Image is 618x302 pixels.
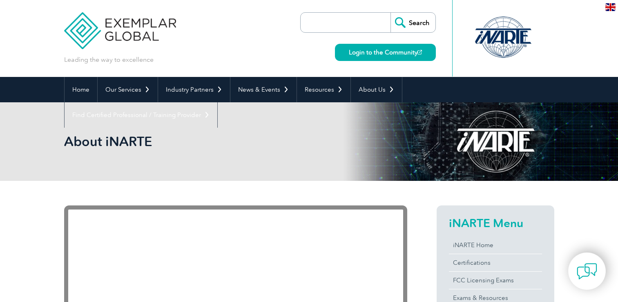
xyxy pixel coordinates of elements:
[297,77,350,102] a: Resources
[64,135,407,148] h2: About iNARTE
[351,77,402,102] a: About Us
[449,272,542,289] a: FCC Licensing Exams
[65,77,97,102] a: Home
[335,44,436,61] a: Login to the Community
[158,77,230,102] a: Industry Partners
[449,237,542,254] a: iNARTE Home
[65,102,217,128] a: Find Certified Professional / Training Provider
[390,13,435,32] input: Search
[449,254,542,271] a: Certifications
[577,261,597,282] img: contact-chat.png
[449,216,542,230] h2: iNARTE Menu
[230,77,297,102] a: News & Events
[98,77,158,102] a: Our Services
[64,55,154,64] p: Leading the way to excellence
[417,50,422,54] img: open_square.png
[605,3,616,11] img: en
